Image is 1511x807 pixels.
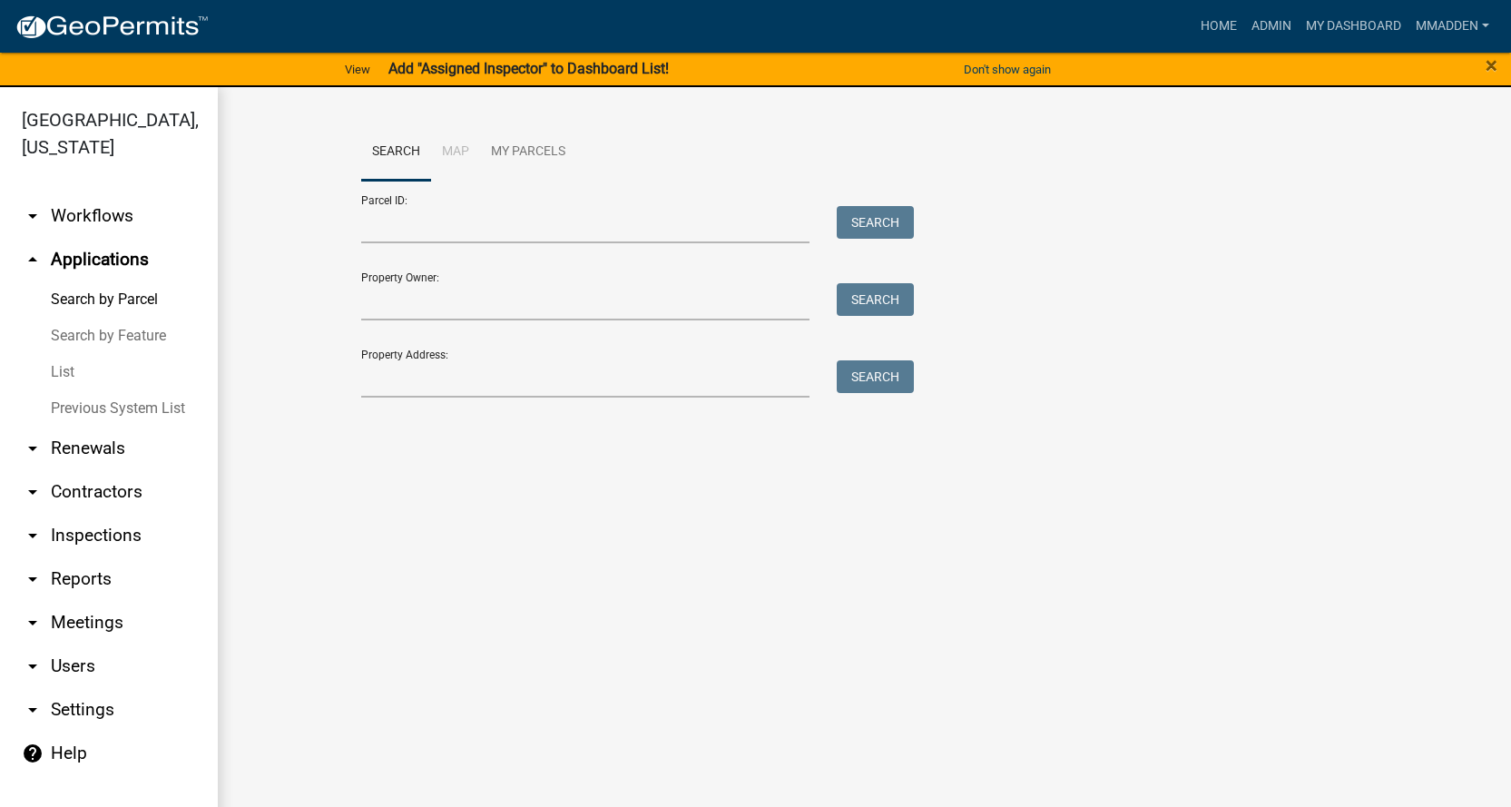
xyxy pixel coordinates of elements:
a: Admin [1244,9,1299,44]
i: arrow_drop_down [22,205,44,227]
i: arrow_drop_down [22,612,44,634]
i: arrow_drop_up [22,249,44,271]
i: arrow_drop_down [22,525,44,546]
i: help [22,743,44,764]
button: Close [1486,54,1497,76]
i: arrow_drop_down [22,699,44,721]
button: Don't show again [957,54,1058,84]
strong: Add "Assigned Inspector" to Dashboard List! [388,60,669,77]
button: Search [837,360,914,393]
button: Search [837,283,914,316]
a: Search [361,123,431,182]
i: arrow_drop_down [22,655,44,677]
i: arrow_drop_down [22,438,44,459]
button: Search [837,206,914,239]
span: × [1486,53,1497,78]
a: mmadden [1408,9,1496,44]
i: arrow_drop_down [22,568,44,590]
a: My Dashboard [1299,9,1408,44]
i: arrow_drop_down [22,481,44,503]
a: My Parcels [480,123,576,182]
a: Home [1193,9,1244,44]
a: View [338,54,378,84]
